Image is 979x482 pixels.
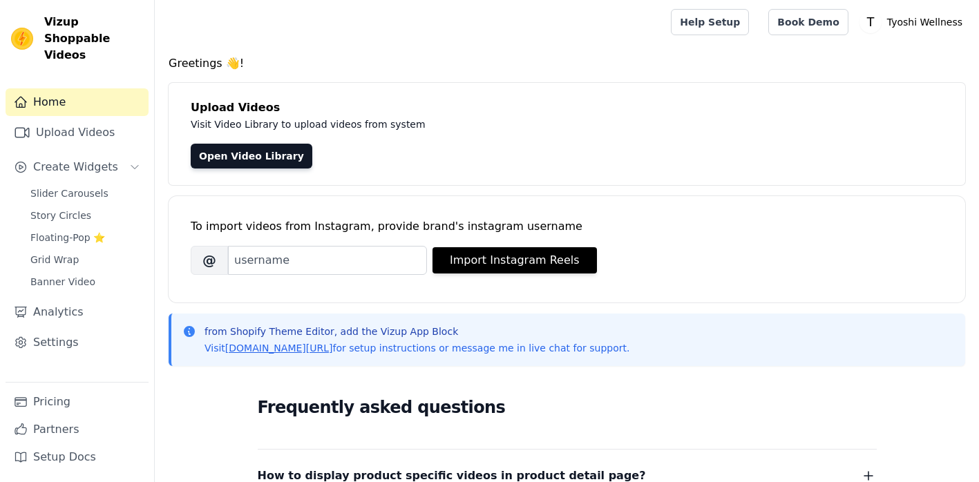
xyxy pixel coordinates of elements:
[191,246,228,275] span: @
[191,144,312,168] a: Open Video Library
[6,298,149,326] a: Analytics
[191,116,810,133] p: Visit Video Library to upload videos from system
[882,10,968,35] p: Tyoshi Wellness
[44,14,143,64] span: Vizup Shoppable Videos
[859,10,968,35] button: T Tyoshi Wellness
[6,88,149,116] a: Home
[30,231,105,244] span: Floating-Pop ⭐
[258,394,877,421] h2: Frequently asked questions
[22,228,149,247] a: Floating-Pop ⭐
[30,186,108,200] span: Slider Carousels
[6,329,149,356] a: Settings
[205,341,629,355] p: Visit for setup instructions or message me in live chat for support.
[768,9,848,35] a: Book Demo
[866,15,874,29] text: T
[6,388,149,416] a: Pricing
[6,153,149,181] button: Create Widgets
[228,246,427,275] input: username
[191,99,943,116] h4: Upload Videos
[169,55,965,72] h4: Greetings 👋!
[6,443,149,471] a: Setup Docs
[191,218,943,235] div: To import videos from Instagram, provide brand's instagram username
[22,272,149,291] a: Banner Video
[30,253,79,267] span: Grid Wrap
[30,275,95,289] span: Banner Video
[22,250,149,269] a: Grid Wrap
[6,416,149,443] a: Partners
[30,209,91,222] span: Story Circles
[11,28,33,50] img: Vizup
[33,159,118,175] span: Create Widgets
[225,343,333,354] a: [DOMAIN_NAME][URL]
[433,247,597,273] button: Import Instagram Reels
[22,206,149,225] a: Story Circles
[6,119,149,146] a: Upload Videos
[671,9,749,35] a: Help Setup
[22,184,149,203] a: Slider Carousels
[205,325,629,338] p: from Shopify Theme Editor, add the Vizup App Block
